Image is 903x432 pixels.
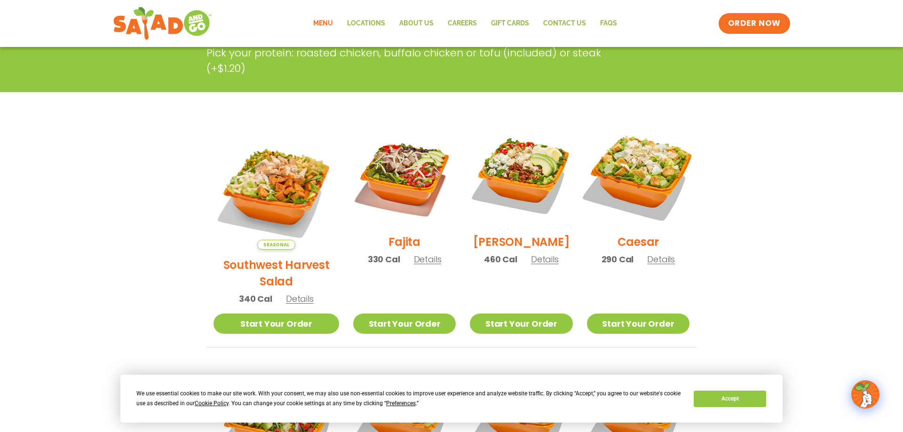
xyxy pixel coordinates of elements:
div: Cookie Consent Prompt [120,375,783,423]
h2: Fajita [388,234,420,250]
span: 330 Cal [368,253,400,266]
p: Pick your protein: roasted chicken, buffalo chicken or tofu (included) or steak (+$1.20) [206,45,625,76]
img: Product photo for Caesar Salad [578,115,698,236]
span: ORDER NOW [728,18,781,29]
img: new-SAG-logo-768×292 [113,5,212,42]
span: Details [531,253,559,265]
nav: Menu [306,13,624,34]
img: Product photo for Cobb Salad [470,124,572,227]
img: wpChatIcon [852,381,879,408]
a: Locations [340,13,392,34]
h2: Caesar [618,234,659,250]
span: Seasonal [257,240,295,250]
a: Start Your Order [353,314,456,334]
a: FAQs [593,13,624,34]
img: Product photo for Fajita Salad [353,124,456,227]
h2: [PERSON_NAME] [473,234,570,250]
a: About Us [392,13,441,34]
a: GIFT CARDS [484,13,536,34]
span: Details [647,253,675,265]
a: Menu [306,13,340,34]
h2: Southwest Harvest Salad [214,257,339,290]
span: Preferences [386,400,416,407]
img: Product photo for Southwest Harvest Salad [214,124,339,250]
button: Accept [694,391,766,407]
div: We use essential cookies to make our site work. With your consent, we may also use non-essential ... [136,389,682,408]
a: Start Your Order [587,314,689,334]
span: Cookie Policy [195,400,229,407]
span: 460 Cal [484,253,517,266]
a: Start Your Order [214,314,339,334]
a: Careers [441,13,484,34]
span: Details [286,293,314,305]
span: 290 Cal [602,253,634,266]
span: 340 Cal [239,292,272,305]
a: Contact Us [536,13,593,34]
span: Details [414,253,442,265]
a: Start Your Order [470,314,572,334]
a: ORDER NOW [719,13,790,34]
